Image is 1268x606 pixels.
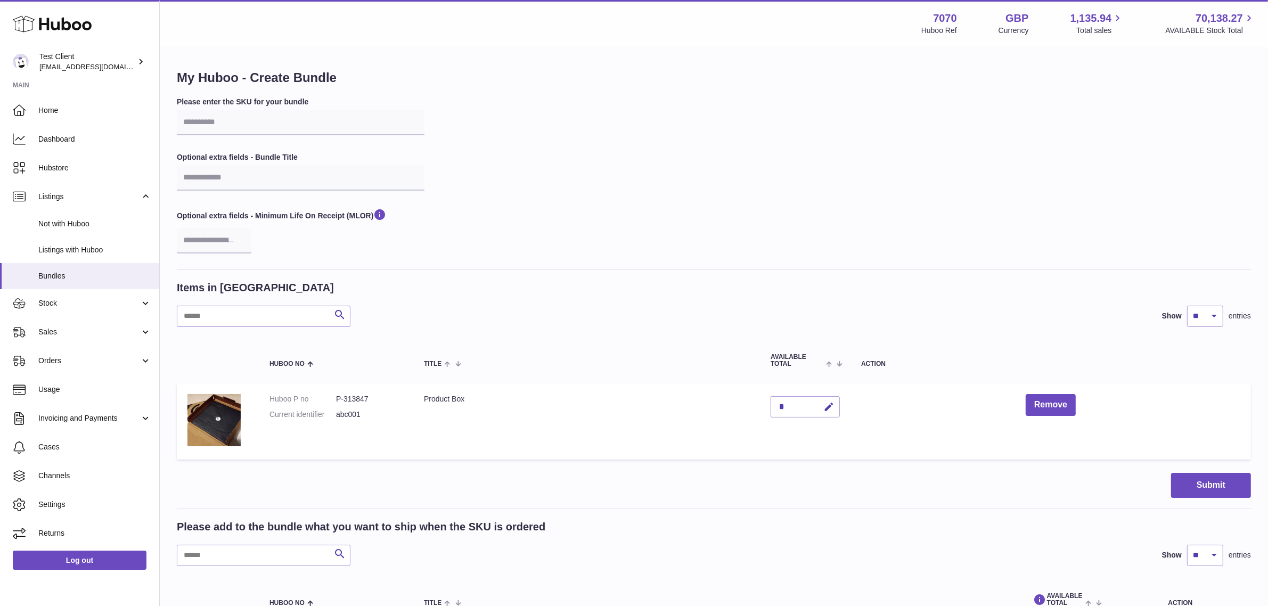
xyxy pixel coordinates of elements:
[1070,11,1112,26] span: 1,135.94
[38,271,151,281] span: Bundles
[1229,311,1251,321] span: entries
[1026,394,1076,416] button: Remove
[177,97,424,107] label: Please enter the SKU for your bundle
[38,442,151,452] span: Cases
[38,298,140,308] span: Stock
[38,219,151,229] span: Not with Huboo
[38,528,151,538] span: Returns
[999,26,1029,36] div: Currency
[38,105,151,116] span: Home
[177,208,424,225] label: Optional extra fields - Minimum Life On Receipt (MLOR)
[269,394,336,404] dt: Huboo P no
[269,361,305,367] span: Huboo no
[269,410,336,420] dt: Current identifier
[38,192,140,202] span: Listings
[38,327,140,337] span: Sales
[1162,550,1182,560] label: Show
[1076,26,1124,36] span: Total sales
[1196,11,1243,26] span: 70,138.27
[424,361,441,367] span: Title
[336,410,403,420] dd: abc001
[336,394,403,404] dd: P-313847
[177,281,334,295] h2: Items in [GEOGRAPHIC_DATA]
[1165,26,1255,36] span: AVAILABLE Stock Total
[1162,311,1182,321] label: Show
[771,354,823,367] span: AVAILABLE Total
[38,356,140,366] span: Orders
[13,54,29,70] img: internalAdmin-7070@internal.huboo.com
[187,394,241,446] img: Product Box
[413,383,760,460] td: Product Box
[177,520,545,534] h2: Please add to the bundle what you want to ship when the SKU is ordered
[1171,473,1251,498] button: Submit
[177,69,1251,86] h1: My Huboo - Create Bundle
[1165,11,1255,36] a: 70,138.27 AVAILABLE Stock Total
[38,163,151,173] span: Hubstore
[39,52,135,72] div: Test Client
[38,413,140,423] span: Invoicing and Payments
[177,152,424,162] label: Optional extra fields - Bundle Title
[38,245,151,255] span: Listings with Huboo
[1070,11,1124,36] a: 1,135.94 Total sales
[933,11,957,26] strong: 7070
[921,26,957,36] div: Huboo Ref
[1229,550,1251,560] span: entries
[38,499,151,510] span: Settings
[38,134,151,144] span: Dashboard
[39,62,157,71] span: [EMAIL_ADDRESS][DOMAIN_NAME]
[13,551,146,570] a: Log out
[861,361,1240,367] div: Action
[38,384,151,395] span: Usage
[38,471,151,481] span: Channels
[1005,11,1028,26] strong: GBP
